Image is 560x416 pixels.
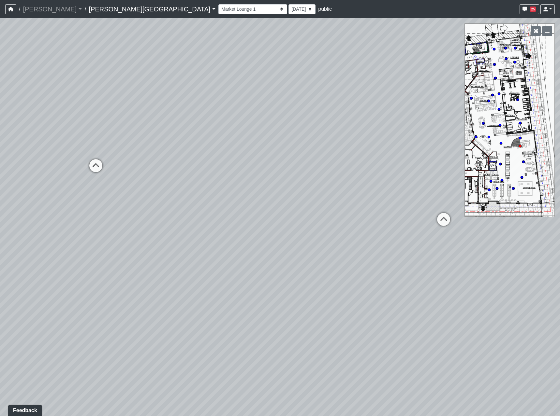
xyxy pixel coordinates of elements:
[318,6,332,12] span: public
[530,7,536,12] span: 25
[82,3,89,16] span: /
[16,3,23,16] span: /
[520,4,539,14] button: 25
[89,3,216,16] a: [PERSON_NAME][GEOGRAPHIC_DATA]
[5,403,43,416] iframe: Ybug feedback widget
[23,3,82,16] a: [PERSON_NAME]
